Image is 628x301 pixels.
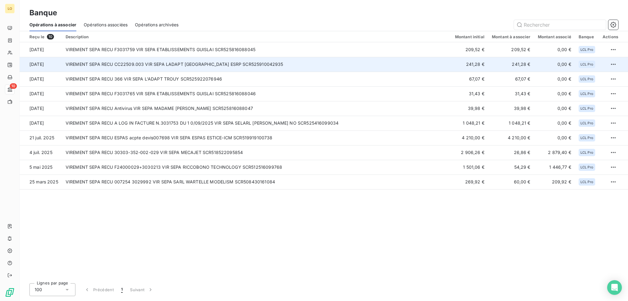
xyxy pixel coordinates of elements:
[35,287,42,293] span: 100
[62,116,451,130] td: VIREMENT SEPA RECU A LOG IN FACTURE N.3031753 DU 1 0/09/2025 VIR SEPA SELARL [PERSON_NAME] NO SCR...
[488,160,534,175] td: 54,29 €
[47,34,54,40] span: 10
[534,175,575,189] td: 209,92 €
[492,34,530,39] div: Montant à associer
[20,57,62,72] td: [DATE]
[62,86,451,101] td: VIREMENT SEPA RECU F3031765 VIR SEPA ETABLISSEMENTS GUISLAI SCR525816088046
[62,130,451,145] td: VIREMENT SEPA RECU ESPAS acpte devis007698 VIR SEPA ESPAS ESTICE-ICM SCR519919100738
[20,101,62,116] td: [DATE]
[66,34,448,39] div: Description
[603,34,618,39] div: Actions
[534,86,575,101] td: 0,00 €
[451,101,488,116] td: 39,98 €
[534,130,575,145] td: 0,00 €
[534,101,575,116] td: 0,00 €
[488,42,534,57] td: 209,52 €
[488,86,534,101] td: 31,43 €
[580,92,593,96] span: LCL Pro
[534,72,575,86] td: 0,00 €
[534,160,575,175] td: 1 446,77 €
[488,145,534,160] td: 26,86 €
[62,101,451,116] td: VIREMENT SEPA RECU Antivirus VIR SEPA MADAME [PERSON_NAME] SCR525816088047
[5,4,15,13] div: LO
[580,165,593,169] span: LCL Pro
[534,116,575,130] td: 0,00 €
[534,145,575,160] td: 2 879,40 €
[580,180,593,184] span: LCL Pro
[580,62,593,66] span: LCL Pro
[20,42,62,57] td: [DATE]
[20,86,62,101] td: [DATE]
[488,72,534,86] td: 67,07 €
[580,107,593,110] span: LCL Pro
[451,57,488,72] td: 241,28 €
[451,160,488,175] td: 1 501,06 €
[20,72,62,86] td: [DATE]
[451,116,488,130] td: 1 048,21 €
[20,175,62,189] td: 25 mars 2025
[62,72,451,86] td: VIREMENT SEPA RECU 366 VIR SEPA L'ADAPT TROUY SCR525922076946
[488,57,534,72] td: 241,28 €
[534,42,575,57] td: 0,00 €
[135,22,178,28] span: Opérations archivées
[579,34,595,39] div: Banque
[29,34,58,40] div: Reçu le
[121,287,123,293] span: 1
[580,136,593,140] span: LCL Pro
[538,34,571,39] div: Montant associé
[84,22,128,28] span: Opérations associées
[29,22,76,28] span: Opérations à associer
[451,130,488,145] td: 4 210,00 €
[488,116,534,130] td: 1 048,21 €
[455,34,484,39] div: Montant initial
[80,283,117,296] button: Précédent
[488,101,534,116] td: 39,98 €
[62,57,451,72] td: VIREMENT SEPA RECU CC22509.003 VIR SEPA LADAPT [GEOGRAPHIC_DATA] ESRP SCR525910042935
[451,86,488,101] td: 31,43 €
[20,130,62,145] td: 21 juil. 2025
[62,175,451,189] td: VIREMENT SEPA RECU 007254 3029992 VIR SEPA SARL WARTELLE MODELISM SCR508430161084
[126,283,157,296] button: Suivant
[451,145,488,160] td: 2 906,26 €
[580,77,593,81] span: LCL Pro
[20,145,62,160] td: 4 juil. 2025
[488,130,534,145] td: 4 210,00 €
[534,57,575,72] td: 0,00 €
[117,283,126,296] button: 1
[514,20,606,30] input: Rechercher
[5,288,15,297] img: Logo LeanPay
[580,121,593,125] span: LCL Pro
[20,160,62,175] td: 5 mai 2025
[607,280,622,295] div: Open Intercom Messenger
[451,72,488,86] td: 67,07 €
[62,42,451,57] td: VIREMENT SEPA RECU F3031759 VIR SEPA ETABLISSEMENTS GUISLAI SCR525816088045
[10,83,17,89] span: 10
[580,151,593,154] span: LCL Pro
[451,175,488,189] td: 269,92 €
[488,175,534,189] td: 60,00 €
[29,7,57,18] h3: Banque
[20,116,62,130] td: [DATE]
[62,145,451,160] td: VIREMENT SEPA RECU 30303-352-002-029 VIR SEPA MECAJET SCR518522095854
[580,48,593,51] span: LCL Pro
[62,160,451,175] td: VIREMENT SEPA RECU F24000029+3030213 VIR SEPA RICCOBONO TECHNOLOGY SCR512516099768
[451,42,488,57] td: 209,52 €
